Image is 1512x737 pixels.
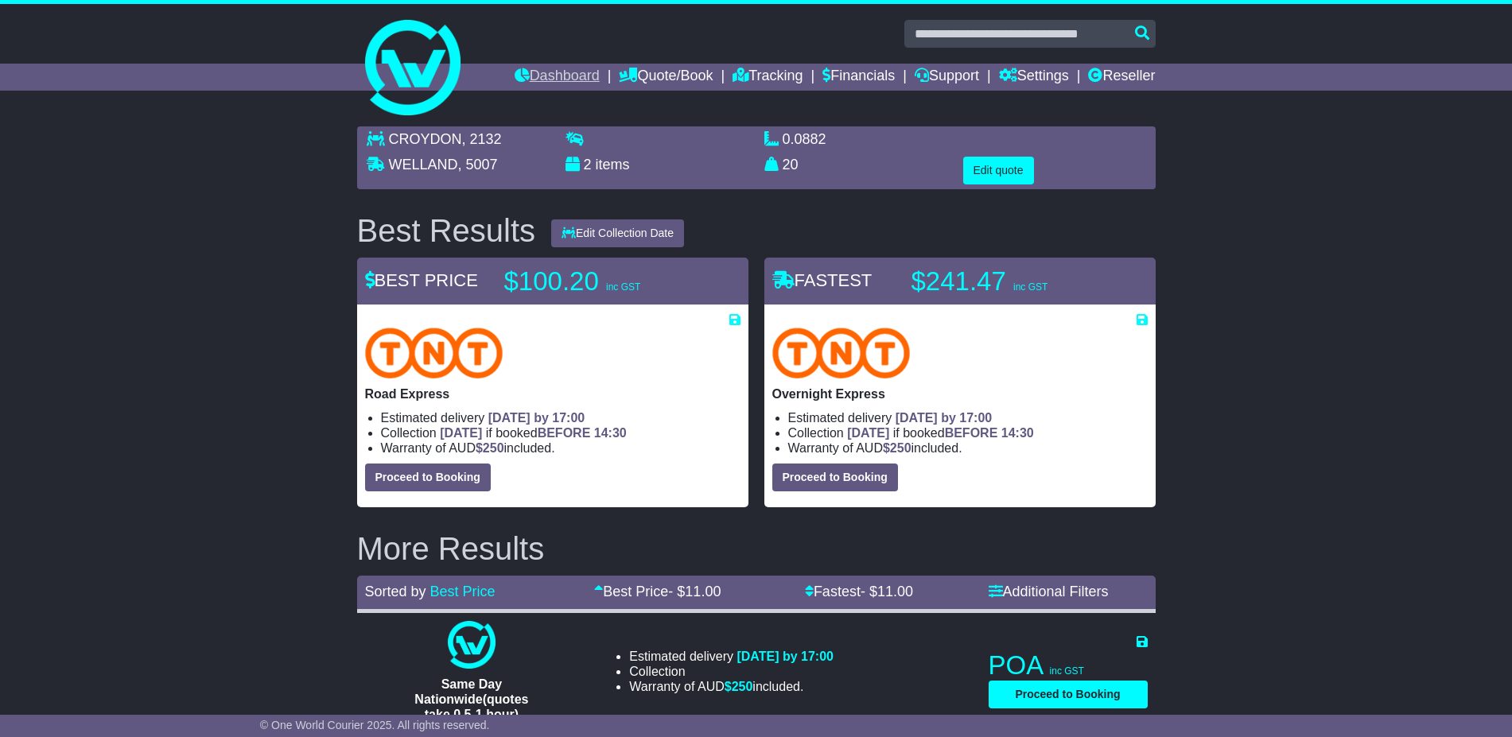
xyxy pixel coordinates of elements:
[772,464,898,491] button: Proceed to Booking
[483,441,504,455] span: 250
[381,440,740,456] li: Warranty of AUD included.
[476,441,504,455] span: $
[414,677,528,721] span: Same Day Nationwide(quotes take 0.5-1 hour)
[381,425,740,440] li: Collection
[448,621,496,669] img: One World Courier: Same Day Nationwide(quotes take 0.5-1 hour)
[989,650,1148,681] p: POA
[788,425,1148,440] li: Collection
[945,426,998,440] span: BEFORE
[596,157,630,173] span: items
[737,650,834,663] span: [DATE] by 17:00
[732,680,753,693] span: 250
[788,440,1148,456] li: Warranty of AUD included.
[462,131,502,147] span: , 2132
[488,411,585,425] span: [DATE] by 17:00
[999,64,1069,91] a: Settings
[538,426,591,440] span: BEFORE
[989,584,1109,599] a: Additional Filters
[1013,281,1048,293] span: inc GST
[847,426,1033,440] span: if booked
[504,266,703,297] p: $100.20
[1050,665,1084,677] span: inc GST
[1001,426,1034,440] span: 14:30
[594,426,627,440] span: 14:30
[629,679,834,694] li: Warranty of AUD included.
[381,410,740,425] li: Estimated delivery
[430,584,496,599] a: Best Price
[877,584,913,599] span: 11.00
[733,64,803,91] a: Tracking
[584,157,592,173] span: 2
[365,464,491,491] button: Proceed to Booking
[606,281,640,293] span: inc GST
[772,386,1148,401] p: Overnight Express
[963,157,1034,184] button: Edit quote
[458,157,498,173] span: , 5007
[861,584,913,599] span: - $
[685,584,721,599] span: 11.00
[668,584,721,599] span: - $
[772,270,873,290] span: FASTEST
[260,719,490,731] span: © One World Courier 2025. All rights reserved.
[365,584,426,599] span: Sorted by
[440,426,626,440] span: if booked
[805,584,913,599] a: Fastest- $11.00
[349,213,544,248] div: Best Results
[357,531,1156,566] h2: More Results
[551,219,684,247] button: Edit Collection Date
[365,328,503,378] img: TNT Domestic: Road Express
[1088,64,1155,91] a: Reseller
[847,426,889,440] span: [DATE]
[896,411,993,425] span: [DATE] by 17:00
[515,64,600,91] a: Dashboard
[788,410,1148,425] li: Estimated delivery
[915,64,979,91] a: Support
[365,386,740,401] p: Road Express
[911,266,1110,297] p: $241.47
[389,131,462,147] span: CROYDON
[365,270,478,290] span: BEST PRICE
[725,680,753,693] span: $
[772,328,911,378] img: TNT Domestic: Overnight Express
[389,157,458,173] span: WELLAND
[890,441,911,455] span: 250
[629,664,834,679] li: Collection
[629,649,834,664] li: Estimated delivery
[822,64,895,91] a: Financials
[783,131,826,147] span: 0.0882
[989,681,1148,708] button: Proceed to Booking
[883,441,911,455] span: $
[619,64,713,91] a: Quote/Book
[594,584,721,599] a: Best Price- $11.00
[440,426,482,440] span: [DATE]
[783,157,799,173] span: 20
